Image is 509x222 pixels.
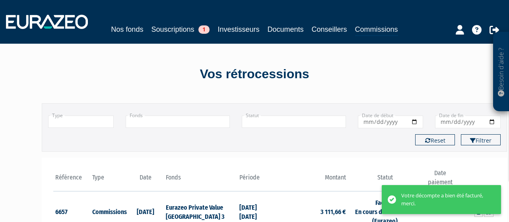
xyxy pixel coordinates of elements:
[53,169,90,191] th: Référence
[461,134,501,145] button: Filtrer
[401,192,489,207] div: Votre décompte a bien été facturé, merci.
[268,24,304,35] a: Documents
[90,169,127,191] th: Type
[151,24,210,35] a: Souscriptions1
[355,24,398,36] a: Commissions
[127,169,164,191] th: Date
[6,15,88,29] img: 1732889491-logotype_eurazeo_blanc_rvb.png
[415,134,455,145] button: Reset
[348,169,422,191] th: Statut
[237,169,274,191] th: Période
[274,169,348,191] th: Montant
[164,169,237,191] th: Fonds
[422,169,459,191] th: Date paiement
[198,25,210,34] span: 1
[497,36,506,108] p: Besoin d'aide ?
[218,24,259,35] a: Investisseurs
[28,65,481,83] div: Vos rétrocessions
[312,24,347,35] a: Conseillers
[111,24,143,35] a: Nos fonds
